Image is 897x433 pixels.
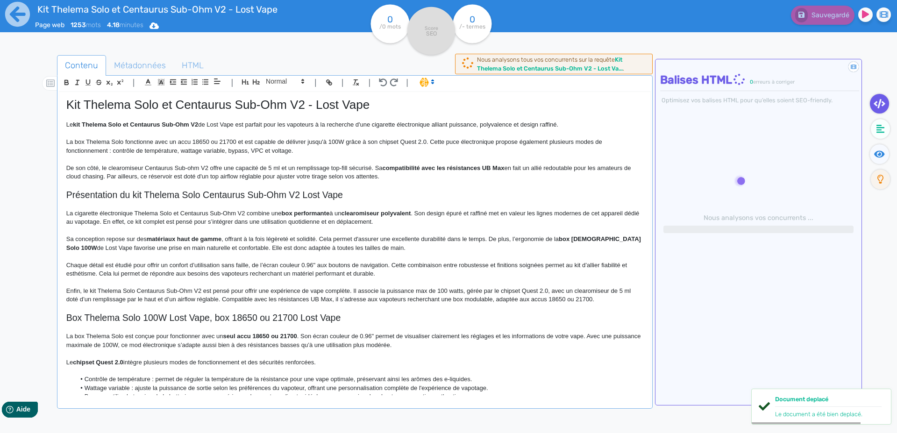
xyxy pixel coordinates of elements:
[368,76,370,89] span: |
[791,6,854,25] button: Sauvegardé
[35,2,304,17] input: title
[66,235,643,252] p: Sa conception repose sur des , offrant à la fois légèreté et solidité. Cela permet d'assurer une ...
[48,7,62,15] span: Aide
[71,21,101,29] span: mots
[174,55,212,76] a: HTML
[775,395,882,407] div: Document deplacé
[66,121,643,129] p: Le de Lost Vape est parfait pour les vapoteurs à la recherche d'une cigarette électronique allian...
[223,333,297,340] strong: seul accu 18650 ou 21700
[75,375,643,383] li: Contrôle de température : permet de réguler la température de la résistance pour une vape optimal...
[107,21,120,29] b: 4.18
[426,30,437,37] tspan: SEO
[477,55,647,73] div: Nous analysons tous vos concurrents sur la requête .
[147,235,221,242] strong: matériaux haut de gamme
[66,312,643,323] h2: Box Thelema Solo 100W Lost Vape, box 18650 ou 21700 Lost Vape
[379,23,401,30] tspan: /0 mots
[107,53,173,78] span: Métadonnées
[750,79,753,85] span: 0
[66,138,643,155] p: La box Thelema Solo fonctionne avec un accu 18650 ou 21700 et est capable de délivrer jusqu'à 100...
[71,21,86,29] b: 1253
[66,358,643,367] p: Le intègre plusieurs modes de fonctionnement et des sécurités renforcées.
[812,11,849,19] span: Sauvegardé
[57,53,106,78] span: Contenu
[66,287,643,304] p: Enfin, le kit Thelema Solo Centaurus Sub-Ohm V2 est pensé pour offrir une expérience de vape comp...
[415,77,437,88] span: I.Assistant
[663,214,853,222] h6: Nous analysons vos concurrents ...
[75,392,643,401] li: Bypass : utilise la tension de la batterie pour une expérience de vapotage directe, idéale pour c...
[660,73,860,87] h4: Balises HTML
[282,210,330,217] strong: box performante
[387,14,393,25] tspan: 0
[66,235,643,251] strong: box [DEMOGRAPHIC_DATA] Solo 100W
[383,164,505,171] strong: compatibilité avec les résistances UB Max
[342,76,344,89] span: |
[66,332,643,349] p: La box Thelema Solo est conçue pour fonctionner avec un . Son écran couleur de 0.96" permet de vi...
[231,76,233,89] span: |
[314,76,317,89] span: |
[107,21,143,29] span: minutes
[753,79,795,85] span: erreurs à corriger
[73,121,198,128] strong: kit Thelema Solo et Centaurus Sub-Ohm V2
[66,209,643,227] p: La cigarette électronique Thelema Solo et Centaurus Sub-Ohm V2 combine une à un . Son design épur...
[35,21,64,29] span: Page web
[174,53,211,78] span: HTML
[775,410,882,419] div: Le document a été bien deplacé.
[341,210,411,217] strong: clearomiseur polyvalent
[66,164,643,181] p: De son côté, le clearomiseur Centaurus Sub-ohm V2 offre une capacité de 5 ml et un remplissage to...
[75,384,643,392] li: Wattage variable : ajuste la puissance de sortie selon les préférences du vapoteur, offrant une p...
[57,55,106,76] a: Contenu
[406,76,408,89] span: |
[660,96,860,105] div: Optimisez vos balises HTML pour qu’elles soient SEO-friendly.
[66,190,643,200] h2: Présentation du kit Thelema Solo Centaurus Sub-Ohm V2 Lost Vape
[66,261,643,278] p: Chaque détail est étudié pour offrir un confort d’utilisation sans faille, de l’écran couleur 0.9...
[106,55,174,76] a: Métadonnées
[425,25,438,31] tspan: Score
[73,359,123,366] strong: chipset Quest 2.0
[66,98,643,112] h1: Kit Thelema Solo et Centaurus Sub-Ohm V2 - Lost Vape
[211,76,224,87] span: Aligment
[459,23,485,30] tspan: /- termes
[133,76,135,89] span: |
[470,14,475,25] tspan: 0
